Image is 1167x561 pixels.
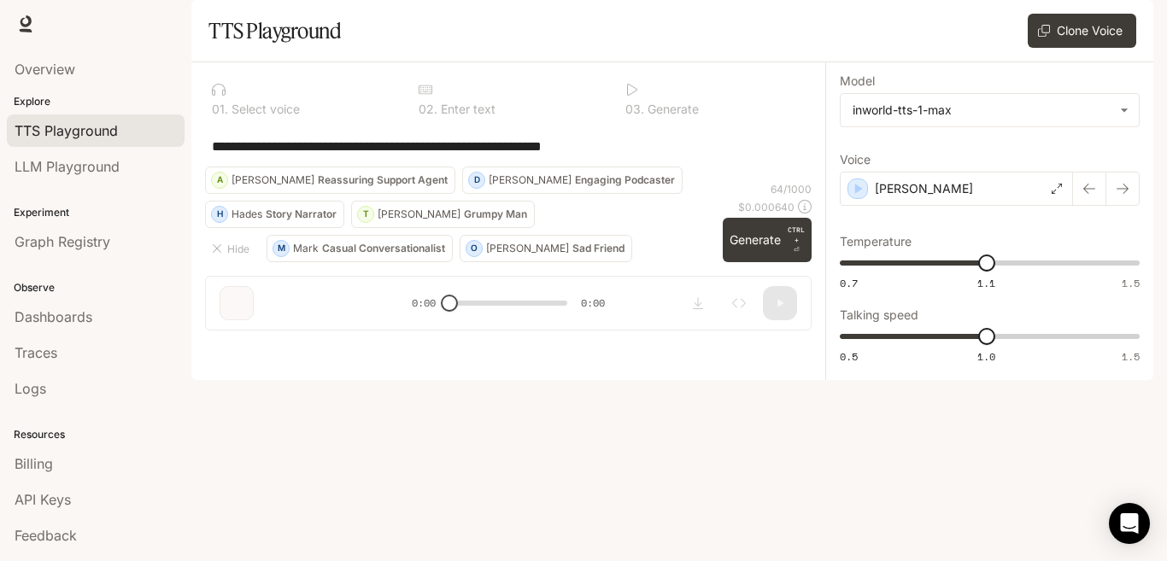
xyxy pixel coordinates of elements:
[875,180,973,197] p: [PERSON_NAME]
[840,309,918,321] p: Talking speed
[228,103,300,115] p: Select voice
[572,243,625,254] p: Sad Friend
[267,235,453,262] button: MMarkCasual Conversationalist
[853,102,1111,119] div: inworld-tts-1-max
[788,225,805,245] p: CTRL +
[841,94,1139,126] div: inworld-tts-1-max
[437,103,496,115] p: Enter text
[205,201,344,228] button: HHadesStory Narrator
[205,235,260,262] button: Hide
[358,201,373,228] div: T
[205,167,455,194] button: A[PERSON_NAME]Reassuring Support Agent
[208,14,341,48] h1: TTS Playground
[212,201,227,228] div: H
[462,167,683,194] button: D[PERSON_NAME]Engaging Podcaster
[840,154,871,166] p: Voice
[723,218,812,262] button: GenerateCTRL +⏎
[318,175,448,185] p: Reassuring Support Agent
[212,103,228,115] p: 0 1 .
[1109,503,1150,544] div: Open Intercom Messenger
[351,201,535,228] button: T[PERSON_NAME]Grumpy Man
[575,175,675,185] p: Engaging Podcaster
[1122,276,1140,290] span: 1.5
[738,200,795,214] p: $ 0.000640
[840,276,858,290] span: 0.7
[788,225,805,255] p: ⏎
[293,243,319,254] p: Mark
[266,209,337,219] p: Story Narrator
[840,349,858,364] span: 0.5
[977,276,995,290] span: 1.1
[460,235,632,262] button: O[PERSON_NAME]Sad Friend
[771,182,812,196] p: 64 / 1000
[378,209,460,219] p: [PERSON_NAME]
[232,209,262,219] p: Hades
[212,167,227,194] div: A
[977,349,995,364] span: 1.0
[486,243,569,254] p: [PERSON_NAME]
[644,103,699,115] p: Generate
[489,175,572,185] p: [PERSON_NAME]
[464,209,527,219] p: Grumpy Man
[466,235,482,262] div: O
[232,175,314,185] p: [PERSON_NAME]
[273,235,289,262] div: M
[322,243,445,254] p: Casual Conversationalist
[1122,349,1140,364] span: 1.5
[469,167,484,194] div: D
[840,236,912,248] p: Temperature
[625,103,644,115] p: 0 3 .
[1028,14,1136,48] button: Clone Voice
[419,103,437,115] p: 0 2 .
[840,75,875,87] p: Model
